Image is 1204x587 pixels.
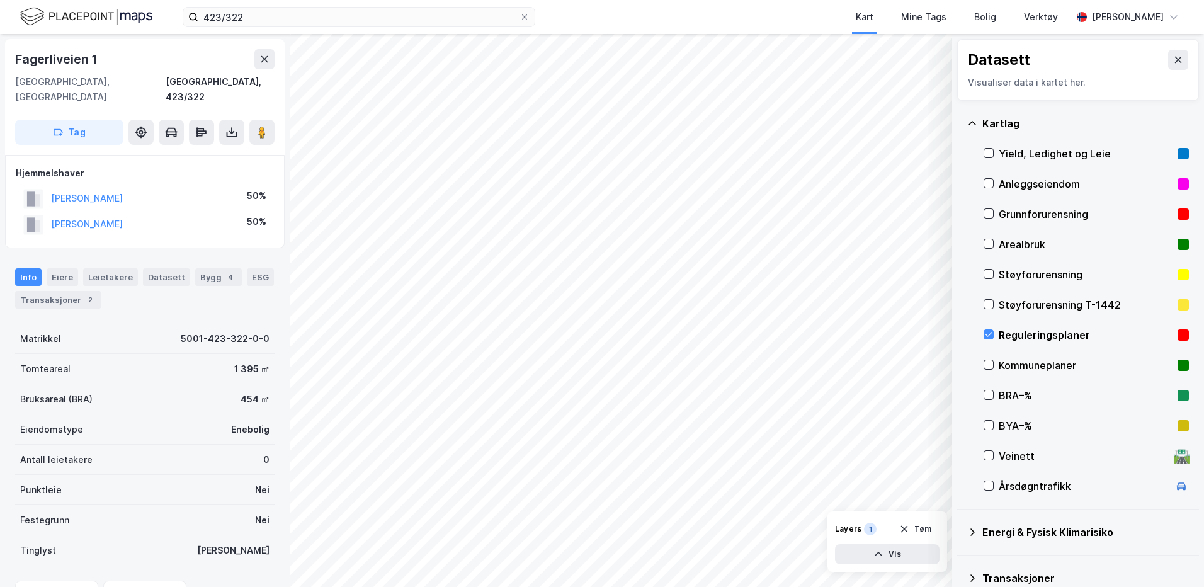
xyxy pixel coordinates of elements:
[999,328,1173,343] div: Reguleringsplaner
[999,418,1173,433] div: BYA–%
[999,146,1173,161] div: Yield, Ledighet og Leie
[20,513,69,528] div: Festegrunn
[999,207,1173,222] div: Grunnforurensning
[20,452,93,467] div: Antall leietakere
[16,166,274,181] div: Hjemmelshaver
[255,482,270,498] div: Nei
[15,291,101,309] div: Transaksjoner
[835,544,940,564] button: Vis
[247,214,266,229] div: 50%
[84,293,96,306] div: 2
[20,331,61,346] div: Matrikkel
[224,271,237,283] div: 4
[20,392,93,407] div: Bruksareal (BRA)
[1141,527,1204,587] iframe: Chat Widget
[982,525,1189,540] div: Energi & Fysisk Klimarisiko
[255,513,270,528] div: Nei
[891,519,940,539] button: Tøm
[20,543,56,558] div: Tinglyst
[247,188,266,203] div: 50%
[901,9,946,25] div: Mine Tags
[835,524,861,534] div: Layers
[999,267,1173,282] div: Støyforurensning
[198,8,520,26] input: Søk på adresse, matrikkel, gårdeiere, leietakere eller personer
[999,176,1173,191] div: Anleggseiendom
[999,479,1169,494] div: Årsdøgntrafikk
[15,74,166,105] div: [GEOGRAPHIC_DATA], [GEOGRAPHIC_DATA]
[982,571,1189,586] div: Transaksjoner
[982,116,1189,131] div: Kartlag
[195,268,242,286] div: Bygg
[83,268,138,286] div: Leietakere
[20,422,83,437] div: Eiendomstype
[166,74,275,105] div: [GEOGRAPHIC_DATA], 423/322
[999,297,1173,312] div: Støyforurensning T-1442
[968,75,1188,90] div: Visualiser data i kartet her.
[197,543,270,558] div: [PERSON_NAME]
[20,362,71,377] div: Tomteareal
[999,358,1173,373] div: Kommuneplaner
[974,9,996,25] div: Bolig
[856,9,873,25] div: Kart
[241,392,270,407] div: 454 ㎡
[247,268,274,286] div: ESG
[181,331,270,346] div: 5001-423-322-0-0
[263,452,270,467] div: 0
[143,268,190,286] div: Datasett
[1092,9,1164,25] div: [PERSON_NAME]
[15,268,42,286] div: Info
[999,388,1173,403] div: BRA–%
[1024,9,1058,25] div: Verktøy
[20,6,152,28] img: logo.f888ab2527a4732fd821a326f86c7f29.svg
[864,523,877,535] div: 1
[1173,448,1190,464] div: 🛣️
[231,422,270,437] div: Enebolig
[47,268,78,286] div: Eiere
[15,120,123,145] button: Tag
[15,49,100,69] div: Fagerliveien 1
[20,482,62,498] div: Punktleie
[1141,527,1204,587] div: Kontrollprogram for chat
[968,50,1030,70] div: Datasett
[234,362,270,377] div: 1 395 ㎡
[999,237,1173,252] div: Arealbruk
[999,448,1169,464] div: Veinett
